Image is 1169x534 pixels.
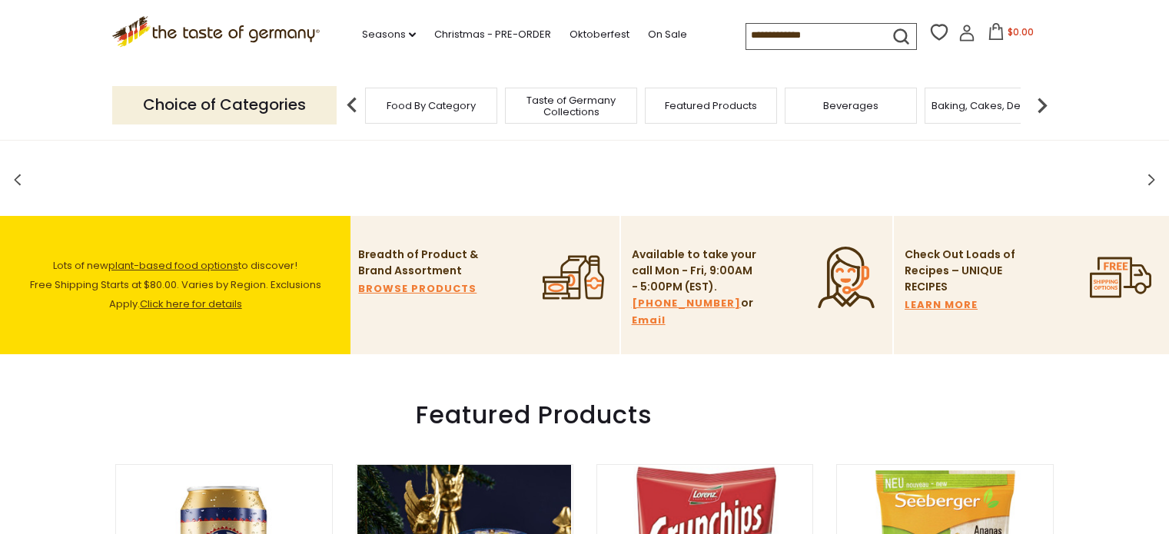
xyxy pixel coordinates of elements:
a: BROWSE PRODUCTS [358,280,477,297]
a: Oktoberfest [570,26,629,43]
a: Beverages [823,100,878,111]
a: Food By Category [387,100,476,111]
a: Click here for details [140,297,242,311]
p: Available to take your call Mon - Fri, 9:00AM - 5:00PM (EST). or [632,247,759,329]
span: $0.00 [1008,25,1034,38]
a: LEARN MORE [905,297,978,313]
p: Check Out Loads of Recipes – UNIQUE RECIPES [905,247,1016,295]
a: Seasons [362,26,416,43]
a: Christmas - PRE-ORDER [434,26,551,43]
span: Lots of new to discover! Free Shipping Starts at $80.00. Varies by Region. Exclusions Apply. [30,258,321,311]
a: Featured Products [665,100,757,111]
p: Choice of Categories [112,86,337,124]
a: Baking, Cakes, Desserts [932,100,1051,111]
a: Taste of Germany Collections [510,95,633,118]
img: previous arrow [337,90,367,121]
p: Breadth of Product & Brand Assortment [358,247,485,279]
button: $0.00 [978,23,1044,46]
a: On Sale [648,26,687,43]
a: [PHONE_NUMBER] [632,295,741,312]
a: plant-based food options [108,258,238,273]
a: Email [632,312,666,329]
img: next arrow [1027,90,1058,121]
